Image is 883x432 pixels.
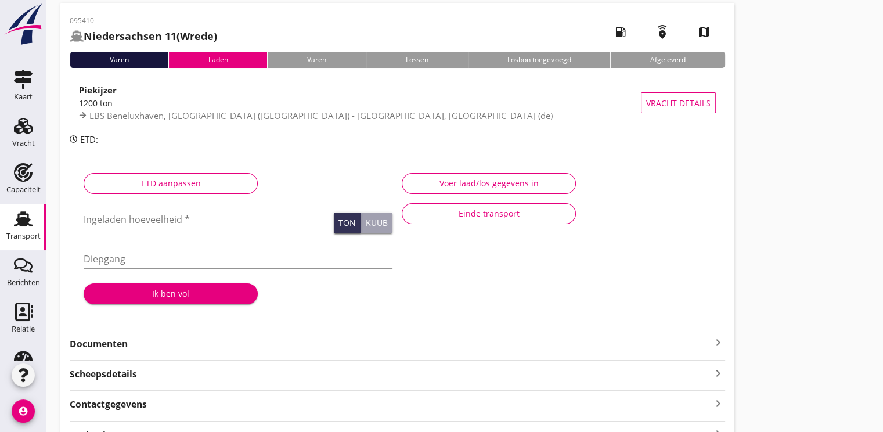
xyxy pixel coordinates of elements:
[70,398,147,411] strong: Contactgegevens
[646,16,679,48] i: emergency_share
[338,219,356,227] div: Ton
[6,232,41,240] div: Transport
[2,3,44,46] img: logo-small.a267ee39.svg
[6,186,41,193] div: Capaciteit
[7,279,40,286] div: Berichten
[267,52,366,68] div: Varen
[14,93,33,100] div: Kaart
[70,77,725,128] a: Piekijzer1200 tonEBS Beneluxhaven, [GEOGRAPHIC_DATA] ([GEOGRAPHIC_DATA]) - [GEOGRAPHIC_DATA], [GE...
[70,52,168,68] div: Varen
[80,134,98,145] span: ETD:
[468,52,611,68] div: Losbon toegevoegd
[334,213,361,233] button: Ton
[70,16,217,26] p: 095410
[12,325,35,333] div: Relatie
[688,16,720,48] i: map
[12,399,35,423] i: account_circle
[12,139,35,147] div: Vracht
[361,213,392,233] button: Kuub
[93,287,248,300] div: Ik ben vol
[412,177,566,189] div: Voer laad/los gegevens in
[711,365,725,381] i: keyboard_arrow_right
[79,97,641,109] div: 1200 ton
[646,97,711,109] span: Vracht details
[70,28,217,44] h2: (Wrede)
[402,173,576,194] button: Voer laad/los gegevens in
[79,84,117,96] strong: Piekijzer
[412,207,566,219] div: Einde transport
[84,210,329,229] input: Ingeladen hoeveelheid *
[604,16,637,48] i: local_gas_station
[89,110,553,121] span: EBS Beneluxhaven, [GEOGRAPHIC_DATA] ([GEOGRAPHIC_DATA]) - [GEOGRAPHIC_DATA], [GEOGRAPHIC_DATA] (de)
[711,395,725,411] i: keyboard_arrow_right
[70,368,137,381] strong: Scheepsdetails
[93,177,248,189] div: ETD aanpassen
[84,173,258,194] button: ETD aanpassen
[366,219,388,227] div: Kuub
[84,250,392,268] input: Diepgang
[711,336,725,350] i: keyboard_arrow_right
[402,203,576,224] button: Einde transport
[84,29,176,43] strong: Niedersachsen 11
[70,337,711,351] strong: Documenten
[366,52,468,68] div: Lossen
[641,92,716,113] button: Vracht details
[610,52,725,68] div: Afgeleverd
[168,52,268,68] div: Laden
[84,283,258,304] button: Ik ben vol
